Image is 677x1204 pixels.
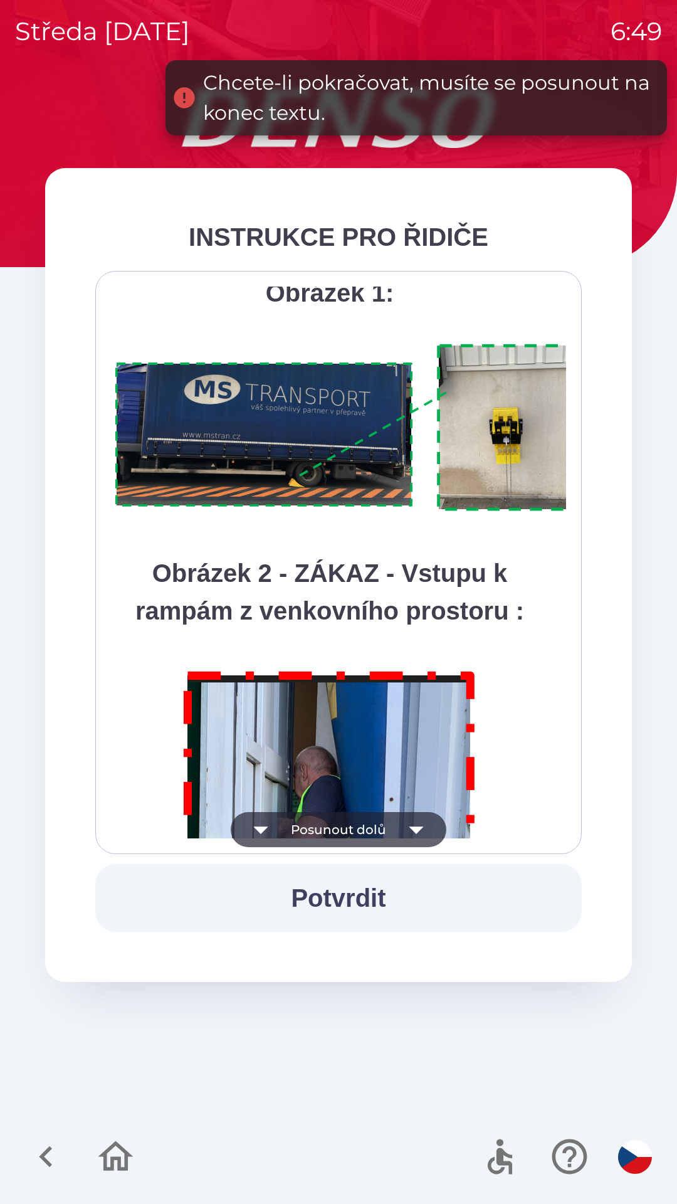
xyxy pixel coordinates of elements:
[266,279,394,307] strong: Obrázek 1:
[611,13,662,50] p: 6:49
[231,812,446,847] button: Posunout dolů
[15,13,190,50] p: středa [DATE]
[618,1140,652,1174] img: cs flag
[45,88,632,148] img: Logo
[169,655,490,1116] img: M8MNayrTL6gAAAABJRU5ErkJggg==
[95,864,582,932] button: Potvrdit
[135,559,524,625] strong: Obrázek 2 - ZÁKAZ - Vstupu k rampám z venkovního prostoru :
[95,218,582,256] div: INSTRUKCE PRO ŘIDIČE
[203,68,654,128] div: Chcete-li pokračovat, musíte se posunout na konec textu.
[111,337,597,519] img: A1ym8hFSA0ukAAAAAElFTkSuQmCC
